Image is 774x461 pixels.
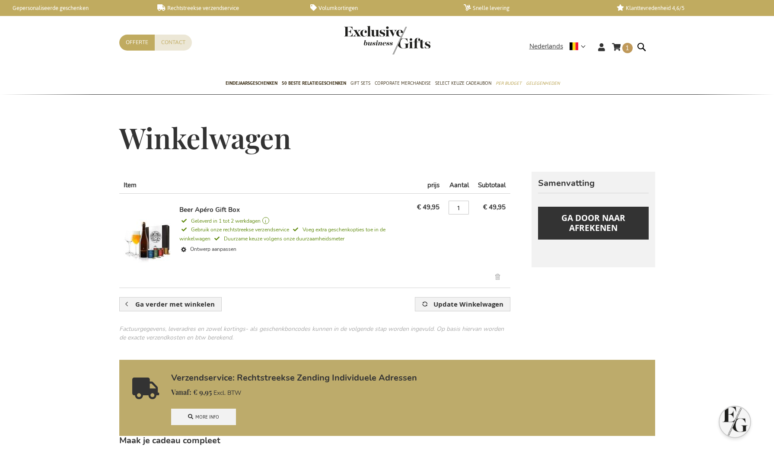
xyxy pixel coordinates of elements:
[310,4,449,12] a: Volumkortingen
[155,35,192,51] a: Contact
[171,387,212,397] span: € 9,95
[135,300,215,309] span: Ga verder met winkelen
[496,79,522,88] span: Per Budget
[617,4,756,12] a: Klanttevredenheid 4,6/5
[483,203,506,211] span: € 49,95
[119,119,291,156] span: Winkelwagen
[433,300,503,309] span: Update Winkelwagen
[179,243,409,256] a: Ontwerp aanpassen
[282,79,346,88] span: 50 beste relatiegeschenken
[171,373,647,383] a: Verzendservice: Rechtstreekse Zending Individuele Adressen
[464,4,603,12] a: Snelle levering
[4,4,143,12] a: Gepersonaliseerde geschenken
[612,42,633,56] a: 1
[124,181,137,189] span: Item
[435,79,491,88] span: Select Keuze Cadeaubon
[123,205,179,277] a: Beer Apéro Gift Box
[449,181,469,189] span: Aantal
[415,297,510,311] button: Update Winkelwagen
[119,325,510,342] div: Factuurgegevens, leveradres en zowel kortings- als geschenkboncodes kunnen in de volgende stap wo...
[212,235,344,242] span: Duurzame keuze volgens onze duurzaamheidsmeter
[526,79,560,88] span: Gelegenheden
[226,79,277,88] span: Eindejaarsgeschenken
[171,409,236,425] a: More info
[625,44,629,52] span: 1
[157,4,296,12] a: Rechtstreekse verzendservice
[179,217,409,225] a: Geleverd in 1 tot 2 werkdagen
[179,225,385,243] a: Voeg extra geschenkopties toe in de winkelwagen
[529,42,563,51] span: Nederlands
[344,26,430,54] img: Exclusive Business gifts logo
[123,205,170,275] img: Beer Apéro Gift Box
[561,212,625,234] span: Ga door naar afrekenen
[119,35,155,51] a: Offerte
[478,181,506,189] span: Subtotaal
[179,226,289,233] span: Gebruik onze rechtstreekse verzendservice
[417,203,440,211] span: € 49,95
[179,205,240,214] a: Beer Apéro Gift Box
[538,207,648,240] button: Ga door naar afrekenen
[538,179,648,188] strong: Samenvatting
[212,234,344,243] a: Duurzame keuze volgens onze duurzaamheidsmeter
[179,225,291,234] a: Gebruik onze rechtstreekse verzendservice
[119,297,222,311] a: Ga verder met winkelen
[375,79,431,88] span: Corporate Merchandise
[427,181,440,189] span: prijs
[344,26,387,54] a: store logo
[529,42,591,51] div: Nederlands
[350,79,370,88] span: Gift Sets
[213,389,241,397] span: Excl. BTW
